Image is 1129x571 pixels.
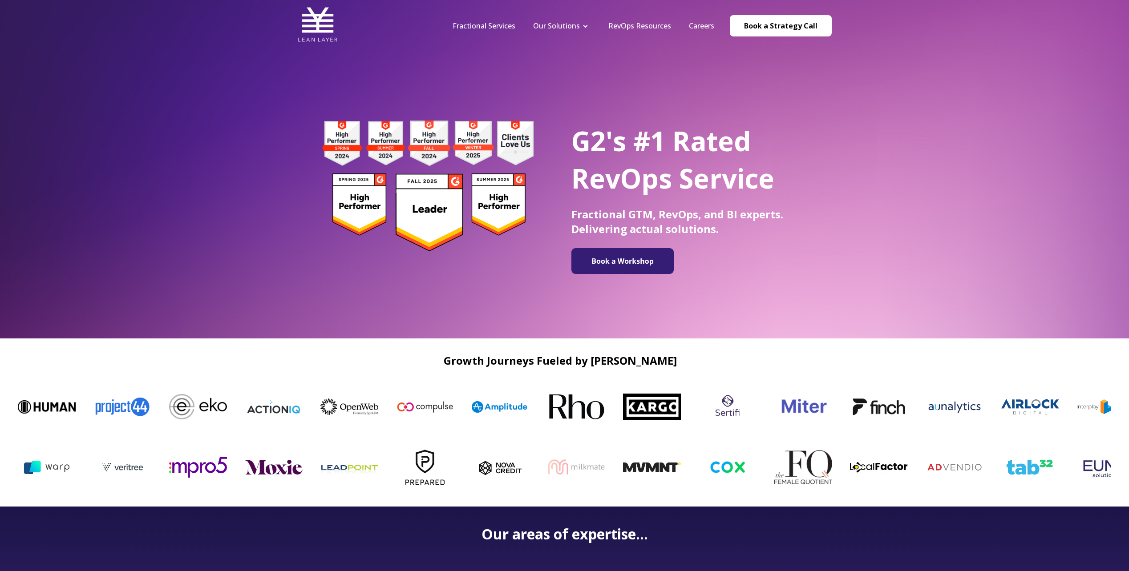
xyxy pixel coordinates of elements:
img: Compulse [393,392,451,422]
img: mpro5 [173,457,231,477]
img: ActionIQ [242,399,300,414]
img: veritree [97,454,155,480]
img: Kargo [620,394,678,419]
img: Lean Layer Logo [298,4,338,44]
a: Book a Strategy Call [730,15,832,36]
a: RevOps Resources [608,21,671,31]
img: Rho-logo-square [545,378,603,436]
a: Careers [689,21,714,31]
img: Finch logo [847,378,905,436]
span: Fractional GTM, RevOps, and BI experts. Delivering actual solutions. [571,207,783,236]
img: leadpoint [324,438,382,496]
img: milkmate [551,458,609,475]
img: nova_c [475,451,533,483]
img: LocalFactor [854,438,911,496]
a: Our Solutions [533,21,580,31]
img: miter [772,378,830,436]
img: g2 badges [307,118,549,254]
img: sertifi logo [696,390,754,423]
img: aunalytics [923,397,981,416]
img: Book a Workshop [576,252,669,270]
a: Fractional Services [453,21,515,31]
img: warp ai [21,456,79,479]
strong: Our areas of expertise... [482,524,648,543]
img: images [999,399,1056,414]
img: moxie [248,460,306,474]
img: Prepared-Logo [400,438,457,496]
span: G2's #1 Rated RevOps Service [571,123,774,197]
img: Advendio [929,451,987,483]
img: Tab32 [1005,453,1063,481]
img: Human [15,400,73,414]
h2: Growth Journeys Fueled by [PERSON_NAME] [9,354,1111,366]
img: Amplitude [469,401,527,413]
img: The FQ [778,450,836,484]
img: Project44 [91,391,149,422]
img: cox-logo-og-image [702,458,760,477]
div: Navigation Menu [444,21,723,31]
img: Eko [166,394,224,419]
img: OpenWeb [318,398,376,415]
img: MVMNT [627,462,684,472]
